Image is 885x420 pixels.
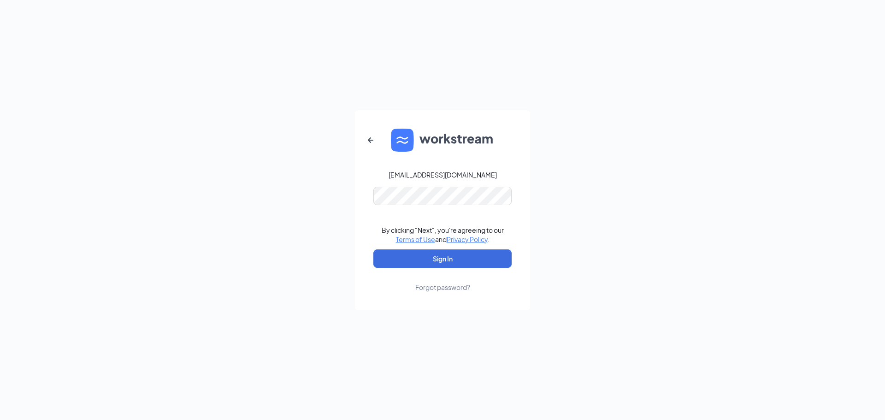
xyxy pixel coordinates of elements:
[373,249,512,268] button: Sign In
[389,170,497,179] div: [EMAIL_ADDRESS][DOMAIN_NAME]
[365,135,376,146] svg: ArrowLeftNew
[447,235,488,243] a: Privacy Policy
[391,129,494,152] img: WS logo and Workstream text
[382,225,504,244] div: By clicking "Next", you're agreeing to our and .
[360,129,382,151] button: ArrowLeftNew
[396,235,435,243] a: Terms of Use
[415,268,470,292] a: Forgot password?
[415,283,470,292] div: Forgot password?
